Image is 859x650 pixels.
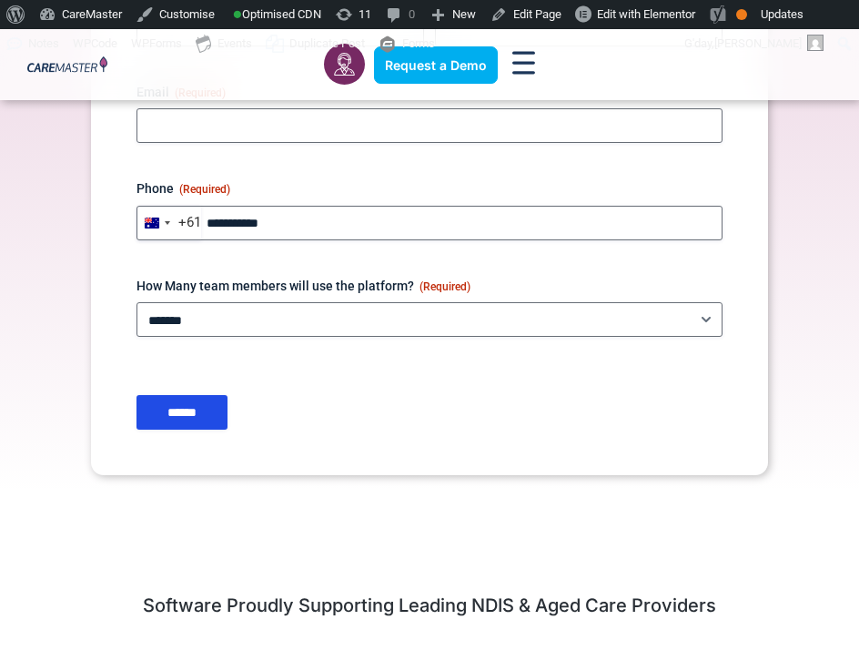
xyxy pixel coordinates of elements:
[507,46,541,85] div: Menu Toggle
[136,179,723,198] label: Phone
[736,9,747,20] div: OK
[385,57,487,73] span: Request a Demo
[66,29,125,58] a: WPCode
[136,277,723,295] label: How Many team members will use the platform?
[189,29,259,58] a: Events
[714,36,802,50] span: [PERSON_NAME]
[289,29,365,58] span: Duplicate Post
[597,7,695,21] span: Edit with Elementor
[125,29,189,58] a: WPForms
[179,183,230,196] span: (Required)
[137,206,201,240] button: Selected country
[678,29,831,58] a: G'day,
[178,216,201,229] div: +61
[27,56,107,74] img: CareMaster Logo
[419,280,470,293] span: (Required)
[27,594,832,617] h2: Software Proudly Supporting Leading NDIS & Aged Care Providers
[374,46,498,84] a: Request a Demo
[402,29,435,58] span: Forms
